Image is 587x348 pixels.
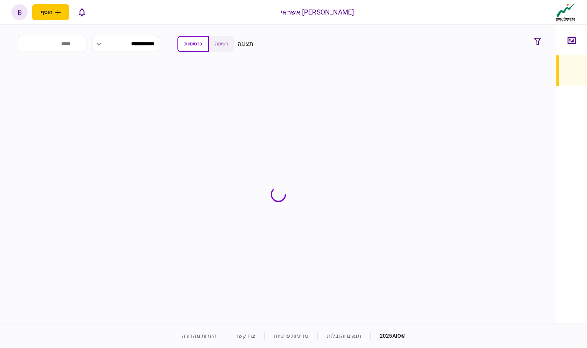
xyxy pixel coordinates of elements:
[184,41,202,47] span: כרטיסיות
[274,333,308,339] a: מדיניות פרטיות
[281,7,354,17] div: [PERSON_NAME] אשראי
[11,4,28,20] button: b
[236,333,255,339] a: צרו קשר
[215,41,228,47] span: רשימה
[182,333,217,339] a: הערות מהדורה
[74,4,90,20] button: פתח רשימת התראות
[32,4,69,20] button: פתח תפריט להוספת לקוח
[554,3,577,22] img: client company logo
[209,36,234,52] button: רשימה
[237,39,254,49] div: תצוגה
[177,36,209,52] button: כרטיסיות
[370,332,405,340] div: © 2025 AIO
[327,333,361,339] a: תנאים והגבלות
